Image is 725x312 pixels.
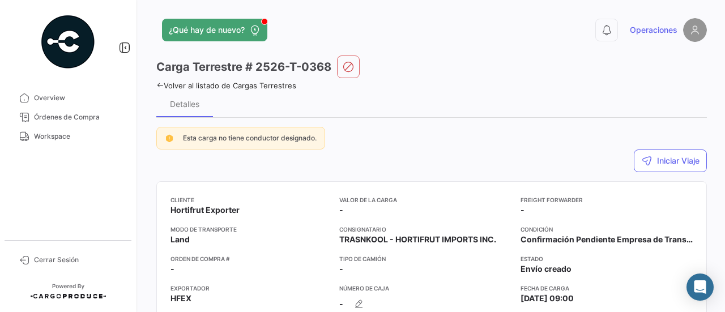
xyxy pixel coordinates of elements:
span: - [521,204,524,216]
app-card-info-title: Freight Forwarder [521,195,693,204]
span: - [170,263,174,275]
span: Operaciones [630,24,677,36]
span: - [339,263,343,275]
span: Workspace [34,131,122,142]
app-card-info-title: Estado [521,254,693,263]
a: Overview [9,88,127,108]
span: TRASNKOOL - HORTIFRUT IMPORTS INC. [339,234,496,245]
span: - [339,298,343,310]
div: Detalles [170,99,199,109]
span: [DATE] 09:00 [521,293,574,304]
img: powered-by.png [40,14,96,70]
span: - [339,204,343,216]
span: Esta carga no tiene conductor designado. [183,134,317,142]
app-card-info-title: Fecha de carga [521,284,693,293]
a: Volver al listado de Cargas Terrestres [156,81,296,90]
a: Órdenes de Compra [9,108,127,127]
span: Hortifrut Exporter [170,204,240,216]
h3: Carga Terrestre # 2526-T-0368 [156,59,331,75]
span: Envío creado [521,263,572,275]
span: HFEX [170,293,191,304]
span: Cerrar Sesión [34,255,122,265]
app-card-info-title: Orden de Compra # [170,254,330,263]
app-card-info-title: Modo de Transporte [170,225,330,234]
span: Land [170,234,190,245]
span: Confirmación Pendiente Empresa de Transporte [521,234,693,245]
app-card-info-title: Consignatario [339,225,511,234]
button: Iniciar Viaje [634,149,707,172]
div: Abrir Intercom Messenger [686,273,714,301]
span: Overview [34,93,122,103]
app-card-info-title: Exportador [170,284,330,293]
app-card-info-title: Valor de la Carga [339,195,511,204]
a: Workspace [9,127,127,146]
app-card-info-title: Condición [521,225,693,234]
img: placeholder-user.png [683,18,707,42]
button: ¿Qué hay de nuevo? [162,19,267,41]
span: ¿Qué hay de nuevo? [169,24,245,36]
app-card-info-title: Cliente [170,195,330,204]
app-card-info-title: Número de Caja [339,284,511,293]
app-card-info-title: Tipo de Camión [339,254,511,263]
span: Órdenes de Compra [34,112,122,122]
